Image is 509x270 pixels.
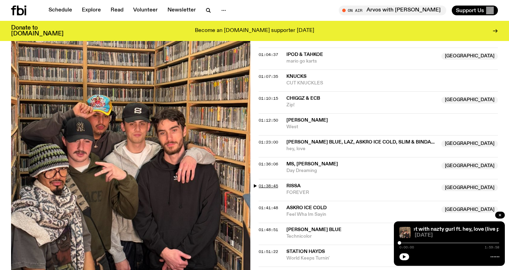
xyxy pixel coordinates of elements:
span: 01:48:51 [259,227,278,232]
button: 01:04:37 [259,53,278,57]
span: 1:59:58 [485,246,499,249]
span: World Keeps Turnin' [286,255,437,262]
span: Day Dreaming [286,167,437,174]
span: mario go karts [286,58,437,65]
span: [GEOGRAPHIC_DATA] [441,53,498,60]
span: Zip! [286,102,437,108]
a: Schedule [44,6,76,15]
span: [GEOGRAPHIC_DATA] [441,184,498,191]
span: Support Us [456,7,484,14]
span: [DATE] [415,233,499,238]
span: Knucks [286,74,307,79]
button: On AirArvos with [PERSON_NAME] [339,6,446,15]
p: Become an [DOMAIN_NAME] supporter [DATE] [195,28,314,34]
a: Volunteer [129,6,162,15]
button: 01:41:48 [259,206,278,210]
span: CUT KNUCKLES [286,80,498,87]
span: 01:23:00 [259,139,278,145]
span: hey, love [286,146,437,152]
span: 01:10:15 [259,96,278,101]
span: [GEOGRAPHIC_DATA] [441,162,498,169]
h3: Donate to [DOMAIN_NAME] [11,25,63,37]
span: [PERSON_NAME] Blue [286,227,342,232]
span: [PERSON_NAME] Blue, Laz, Askro Ice Cold, Slim & Bindarray [286,140,443,145]
button: 01:12:50 [259,118,278,122]
span: 01:12:50 [259,117,278,123]
span: RISSA [286,183,301,188]
span: [GEOGRAPHIC_DATA] [441,140,498,147]
span: FOREVER [286,189,437,196]
span: [GEOGRAPHIC_DATA] [441,206,498,213]
span: [PERSON_NAME] [286,118,328,123]
button: 01:07:35 [259,75,278,79]
button: 01:48:51 [259,228,278,232]
span: 01:07:35 [259,74,278,79]
span: 01:04:37 [259,52,278,57]
a: Read [106,6,128,15]
span: Station Hayds [286,249,325,254]
button: 01:10:15 [259,97,278,100]
button: 01:23:00 [259,140,278,144]
button: 01:36:06 [259,162,278,166]
span: 01:36:06 [259,161,278,167]
span: West [286,124,498,130]
button: 01:51:22 [259,250,278,254]
button: Support Us [452,6,498,15]
span: 01:41:48 [259,205,278,211]
span: 01:51:22 [259,249,278,254]
a: Newsletter [163,6,200,15]
span: Askro Ice Cold [286,205,327,210]
span: Chiggz & ecb [286,96,320,101]
span: 0:00:00 [399,246,414,249]
button: 01:38:45 [259,184,278,188]
span: Ms, [PERSON_NAME] [286,162,338,166]
span: [GEOGRAPHIC_DATA] [441,97,498,104]
span: iPod & tahkoe [286,52,323,57]
span: 01:38:45 [259,183,278,189]
a: Explore [78,6,105,15]
span: Feel Wha Im Sayin [286,211,437,218]
span: Technicolor [286,233,437,240]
